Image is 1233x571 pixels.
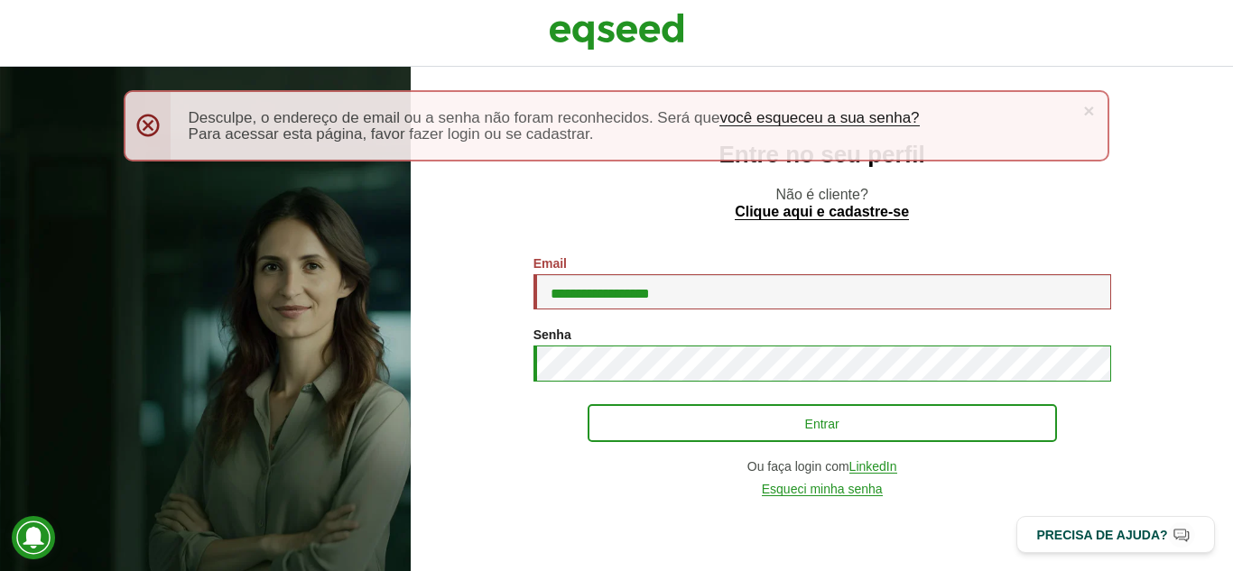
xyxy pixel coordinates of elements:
label: Email [533,257,567,270]
p: Não é cliente? [447,186,1197,220]
div: Ou faça login com [533,460,1111,474]
button: Entrar [588,404,1057,442]
a: LinkedIn [849,460,897,474]
li: Desculpe, o endereço de email ou a senha não foram reconhecidos. Será que [189,110,1072,126]
img: EqSeed Logo [549,9,684,54]
a: Esqueci minha senha [762,483,883,496]
a: × [1083,101,1094,120]
a: você esqueceu a sua senha? [719,110,919,126]
label: Senha [533,328,571,341]
li: Para acessar esta página, favor fazer login ou se cadastrar. [189,126,1072,142]
a: Clique aqui e cadastre-se [735,205,909,220]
